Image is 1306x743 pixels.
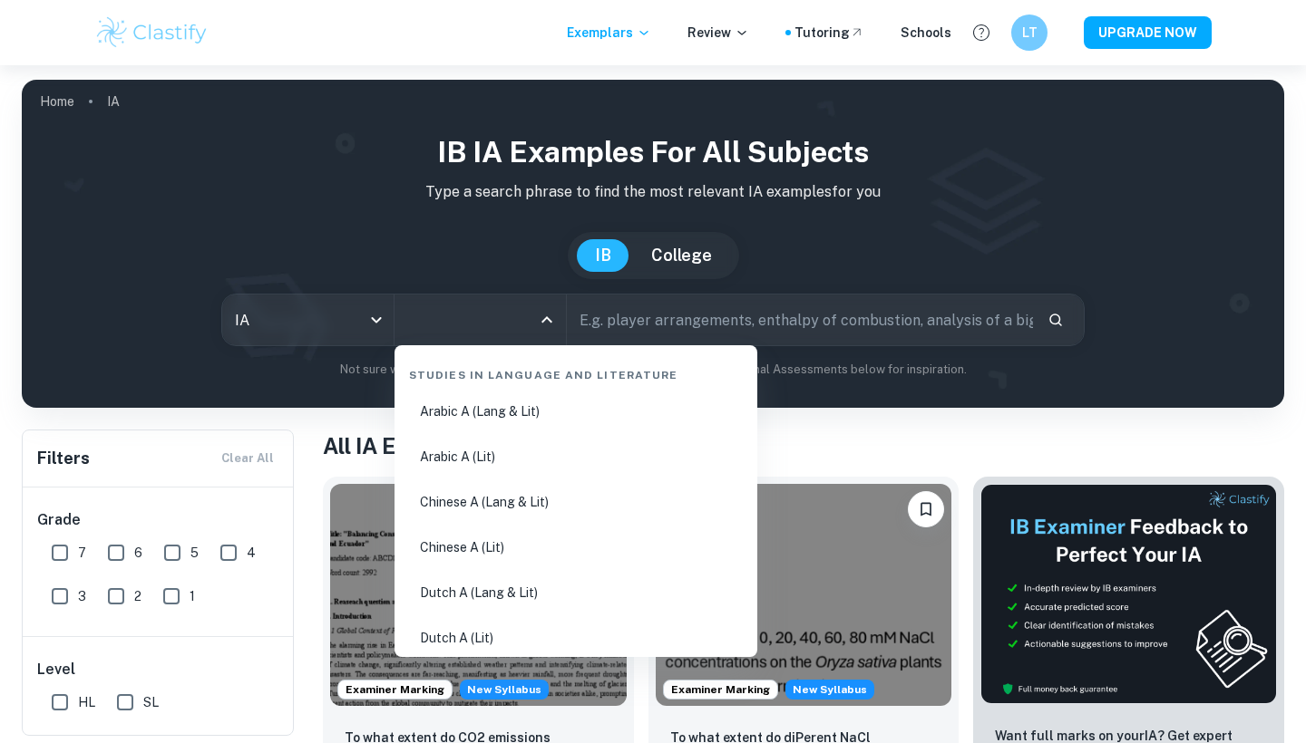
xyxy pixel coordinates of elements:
input: E.g. player arrangements, enthalpy of combustion, analysis of a big city... [567,294,1033,345]
img: ESS IA example thumbnail: To what extent do diPerent NaCl concentr [656,484,952,706]
h6: Grade [37,509,280,531]
span: HL [78,692,95,712]
p: Exemplars [567,23,651,43]
div: Studies in Language and Literature [402,352,750,391]
div: IA [222,294,394,345]
li: Chinese A (Lang & Lit) [402,481,750,523]
img: Thumbnail [980,484,1277,704]
button: College [633,239,730,272]
li: Chinese A (Lit) [402,526,750,568]
p: IA [107,92,120,111]
p: Not sure what to search for? You can always look through our example Internal Assessments below f... [36,361,1270,379]
span: New Syllabus [460,680,549,700]
h6: Level [37,659,280,680]
li: Arabic A (Lang & Lit) [402,391,750,432]
a: Schools [901,23,951,43]
li: Arabic A (Lit) [402,436,750,478]
button: Help and Feedback [966,17,997,48]
span: 3 [78,586,86,606]
img: Clastify logo [94,14,210,51]
h1: IB IA examples for all subjects [36,130,1270,174]
img: ESS IA example thumbnail: To what extent do CO2 emissions contribu [330,484,627,706]
span: 6 [134,543,142,563]
a: Home [40,89,74,114]
span: 1 [190,586,195,606]
span: 4 [247,543,256,563]
button: LT [1011,14,1048,51]
span: 7 [78,543,86,563]
h1: All IA Examples [323,429,1284,462]
h6: LT [1019,23,1040,43]
span: 5 [190,543,199,563]
button: Bookmark [908,491,944,527]
li: Dutch A (Lit) [402,617,750,659]
button: IB [577,239,629,272]
button: UPGRADE NOW [1084,16,1212,49]
span: 2 [134,586,141,606]
div: Starting from the May 2026 session, the ESS IA requirements have changed. We created this exempla... [785,680,874,700]
div: Starting from the May 2026 session, the ESS IA requirements have changed. We created this exempla... [460,680,549,700]
h6: Filters [37,446,90,471]
img: profile cover [22,80,1284,408]
li: Dutch A (Lang & Lit) [402,572,750,613]
a: Tutoring [794,23,864,43]
span: Examiner Marking [664,681,777,698]
p: Type a search phrase to find the most relevant IA examples for you [36,181,1270,203]
button: Search [1040,304,1071,335]
span: New Syllabus [785,680,874,700]
span: Examiner Marking [338,681,452,698]
span: SL [143,692,159,712]
p: Review [687,23,749,43]
button: Close [534,307,560,333]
